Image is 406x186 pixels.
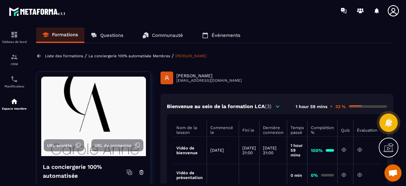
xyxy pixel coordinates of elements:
td: Vidéo de bienvenue [173,137,207,164]
img: automations [10,98,18,105]
td: 1 hour 59 mins [287,137,307,164]
img: logo [9,6,66,17]
p: [DATE] [210,148,235,153]
p: Événements [212,32,240,38]
p: [EMAIL_ADDRESS][DOMAIN_NAME] [176,78,242,83]
a: schedulerschedulerPlanificateur [2,71,27,93]
p: Tableau de bord [2,40,27,44]
a: formationformationTableau de bord [2,26,27,48]
strong: 100% [311,148,323,153]
th: Temps passé [287,121,307,137]
p: [DATE] 21:00 [242,146,256,155]
p: Formations [52,32,78,38]
a: Événements [196,28,247,43]
a: formationformationCRM [2,48,27,71]
th: Évaluation [353,121,381,137]
th: Nom de la lesson [173,121,207,137]
p: CRM [2,62,27,66]
th: Commencé le [207,121,239,137]
p: 33 % [335,104,346,109]
th: Dernière connexion [259,121,287,137]
p: 1 hour 59 mins [296,104,327,109]
a: Questions [84,28,130,43]
img: formation [10,53,18,61]
p: Communauté [152,32,183,38]
th: Quiz [337,121,353,137]
span: URL secrète [47,143,72,148]
th: Fini le [239,121,259,137]
a: La conciergerie 100% automatisée [88,54,151,58]
button: URL de connexion [91,139,143,151]
p: Bienvenue au sein de la formation LCA [167,103,272,109]
strong: 0% [311,173,318,178]
button: URL secrète [44,139,84,151]
span: URL de connexion [95,143,131,148]
a: Membres [153,54,170,58]
img: background [41,77,146,156]
img: formation [10,31,18,38]
a: Liste des formations [45,54,83,58]
p: [DATE] 21:00 [263,146,284,155]
a: Communauté [136,28,189,43]
span: / [172,53,174,59]
h4: La conciergerie 100% automatisée [43,162,127,180]
img: scheduler [10,75,18,83]
span: (3) [265,103,272,109]
p: Questions [100,32,123,38]
th: Complétion % [307,121,337,137]
p: Planificateur [2,85,27,88]
span: / [85,53,87,59]
a: [PERSON_NAME] [175,54,206,58]
a: Formations [36,28,84,43]
a: automationsautomationsEspace membre [2,93,27,115]
p: Espace membre [2,107,27,110]
p: [PERSON_NAME] [176,73,242,78]
a: Ouvrir le chat [384,164,402,182]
